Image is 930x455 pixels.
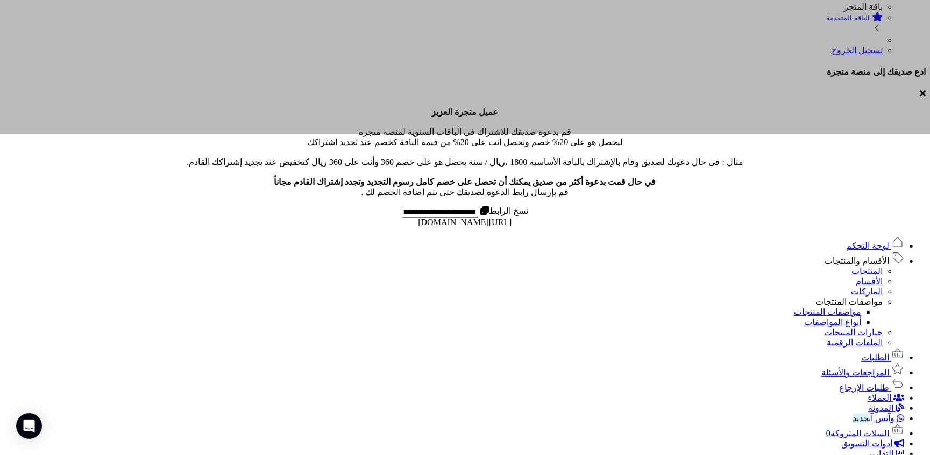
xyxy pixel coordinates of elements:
[853,414,894,423] span: وآتس آب
[853,414,904,423] a: وآتس آبجديد
[825,256,889,265] span: الأقسام والمنتجات
[841,439,904,448] a: أدوات التسويق
[4,218,926,227] div: [URL][DOMAIN_NAME]
[274,177,656,186] b: في حال قمت بدعوة أكثر من صديق يمكنك أن تحصل على خصم كامل رسوم التجديد وتجدد إشتراك القادم مجاناً
[826,429,889,438] span: السلات المتروكة
[846,241,889,250] span: لوحة التحكم
[868,393,904,402] a: العملاء
[827,338,883,347] a: الملفات الرقمية
[868,393,891,402] span: العملاء
[815,297,883,306] a: مواصفات المنتجات
[821,368,904,377] a: المراجعات والأسئلة
[846,241,904,250] a: لوحة التحكم
[826,429,904,438] a: السلات المتروكة0
[826,429,830,438] span: 0
[861,353,904,362] a: الطلبات
[841,439,892,448] span: أدوات التسويق
[16,413,42,439] div: Open Intercom Messenger
[839,383,904,392] a: طلبات الإرجاع
[868,403,904,413] a: المدونة
[821,368,889,377] span: المراجعات والأسئلة
[824,328,883,337] a: خيارات المنتجات
[851,266,883,276] a: المنتجات
[478,206,528,215] label: نسخ الرابط
[868,403,893,413] span: المدونة
[861,353,889,362] span: الطلبات
[851,287,883,296] a: الماركات
[4,107,926,197] p: قم بدعوة صديقك للاشتراك في الباقات السنوية لمنصة متجرة ليحصل هو على 20% خصم وتحصل انت على 20% من ...
[856,277,883,286] a: الأقسام
[794,307,861,316] a: مواصفات المنتجات
[804,317,861,327] a: أنواع المواصفات
[839,383,889,392] span: طلبات الإرجاع
[853,414,869,423] span: جديد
